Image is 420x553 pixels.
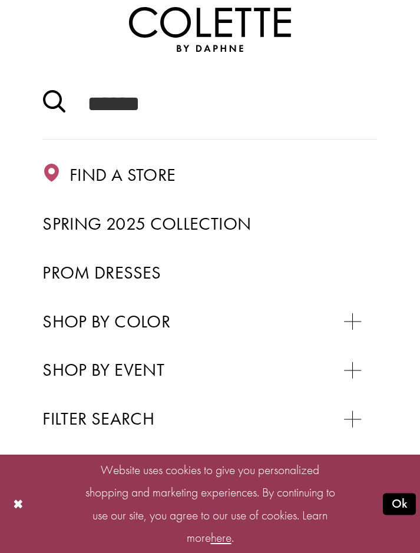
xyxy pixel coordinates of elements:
[211,529,232,545] a: here
[4,494,32,515] button: Close Dialog
[42,261,161,284] span: Prom Dresses
[42,259,378,287] a: Prom Dresses
[383,493,416,515] button: Submit Dialog
[84,459,336,549] p: Website uses cookies to give you personalized shopping and marketing experiences. By continuing t...
[70,163,176,186] span: Find a store
[42,86,65,122] button: Submit Search
[42,68,378,138] div: Search form
[42,210,378,239] a: Spring 2025 Collection
[42,212,251,235] span: Spring 2025 Collection
[42,161,378,190] a: Find a store
[42,68,378,138] input: Search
